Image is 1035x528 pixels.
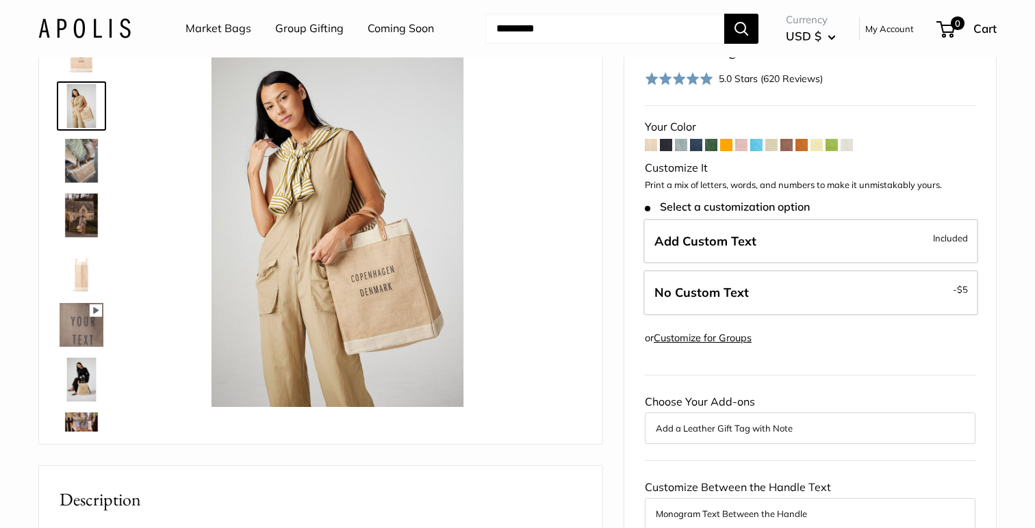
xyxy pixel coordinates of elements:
button: Monogram Text Between the Handle [656,505,964,522]
span: No Custom Text [654,285,749,300]
a: 0 Cart [938,18,997,40]
p: Print a mix of letters, words, and numbers to make it unmistakably yours. [645,179,975,192]
a: Market Bag in Natural [57,355,106,404]
span: Currency [786,10,836,29]
img: Market Bag in Natural [60,412,103,456]
div: Customize It [645,158,975,179]
button: Search [724,14,758,44]
a: Market Bag in Natural [57,136,106,185]
a: My Account [865,21,914,37]
span: - [953,281,968,298]
div: Your Color [645,117,975,137]
span: Included [933,230,968,246]
a: Market Bag in Natural [57,410,106,459]
span: Market Bag in Natural [645,33,926,58]
button: Add a Leather Gift Tag with Note [656,420,964,436]
a: Group Gifting [275,18,344,39]
img: description_13" wide, 18" high, 8" deep; handles: 3.5" [60,248,103,292]
a: Coming Soon [368,18,434,39]
label: Add Custom Text [643,219,978,264]
img: Market Bag in Natural [60,358,103,401]
div: or [645,329,752,347]
input: Search... [485,14,724,44]
a: Market Bags [186,18,251,39]
div: 5.0 Stars (620 Reviews) [645,69,823,89]
a: Market Bag in Natural [57,81,106,131]
span: USD $ [786,29,821,43]
img: Market Bag in Natural [60,303,103,347]
a: Customize for Groups [654,332,752,344]
span: Cart [973,21,997,36]
img: Market Bag in Natural [149,29,526,407]
div: Choose Your Add-ons [645,392,975,444]
span: 0 [951,16,964,30]
label: Leave Blank [643,270,978,315]
a: description_13" wide, 18" high, 8" deep; handles: 3.5" [57,246,106,295]
span: Add Custom Text [654,233,756,249]
div: 5.0 Stars (620 Reviews) [719,71,823,86]
h2: Description [60,486,582,513]
a: Market Bag in Natural [57,191,106,240]
img: Market Bag in Natural [60,139,103,183]
span: $5 [957,284,968,295]
a: Market Bag in Natural [57,300,106,349]
span: Select a customization option [645,200,810,213]
button: USD $ [786,25,836,47]
img: Market Bag in Natural [60,84,103,128]
img: Apolis [38,18,131,38]
img: Market Bag in Natural [60,194,103,237]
